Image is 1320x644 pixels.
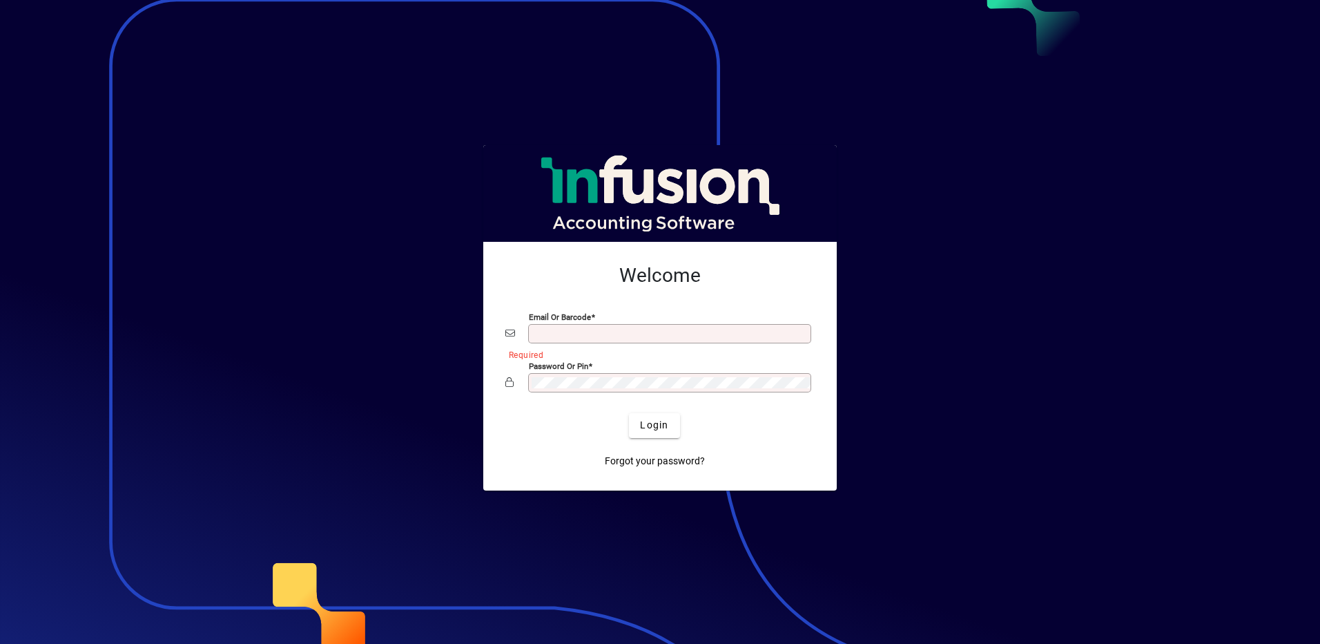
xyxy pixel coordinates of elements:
[529,361,588,370] mat-label: Password or Pin
[599,449,710,474] a: Forgot your password?
[605,454,705,468] span: Forgot your password?
[629,413,679,438] button: Login
[509,347,804,361] mat-error: Required
[505,264,815,287] h2: Welcome
[529,312,591,321] mat-label: Email or Barcode
[640,418,668,433] span: Login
